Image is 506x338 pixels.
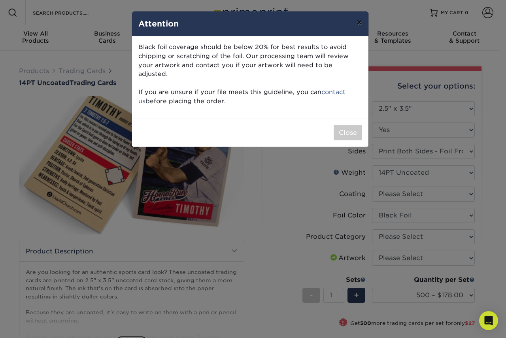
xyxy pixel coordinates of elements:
div: Open Intercom Messenger [479,311,498,330]
p: Black foil coverage should be below 20% for best results to avoid chipping or scratching of the f... [138,43,362,106]
button: × [350,11,368,34]
h4: Attention [138,18,362,30]
a: contact us [138,88,346,105]
button: Close [334,125,362,140]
